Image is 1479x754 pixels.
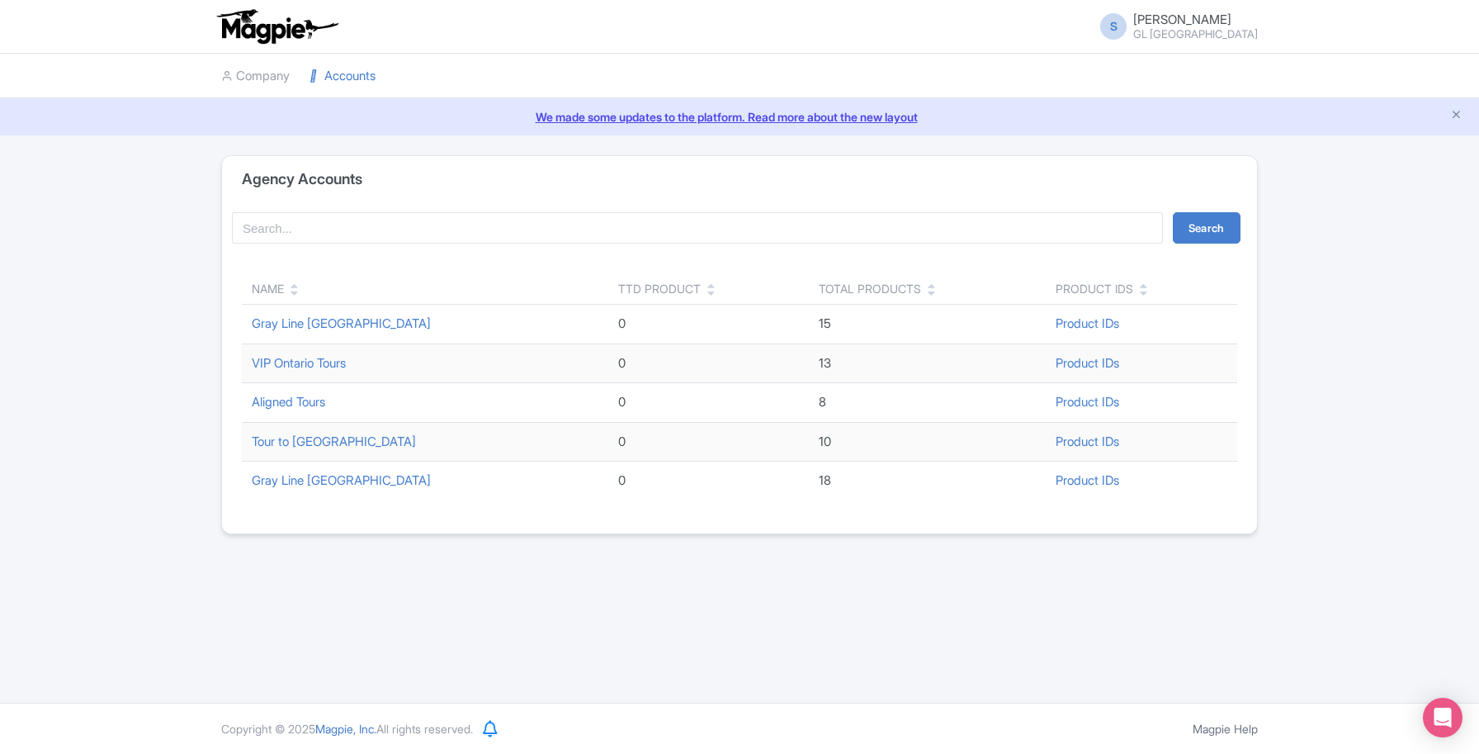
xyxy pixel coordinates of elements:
td: 0 [608,305,809,344]
div: Copyright © 2025 All rights reserved. [211,720,483,737]
td: 0 [608,383,809,423]
input: Search... [232,212,1163,244]
div: Product IDs [1056,280,1133,297]
div: Total Products [819,280,921,297]
a: Product IDs [1056,394,1119,410]
span: Magpie, Inc. [315,722,376,736]
a: Accounts [310,54,376,99]
span: [PERSON_NAME] [1133,12,1231,27]
td: 15 [809,305,1046,344]
td: 10 [809,422,1046,462]
a: Magpie Help [1193,722,1258,736]
div: Open Intercom Messenger [1423,698,1462,737]
a: VIP Ontario Tours [252,355,346,371]
button: Close announcement [1450,107,1462,126]
td: 18 [809,462,1046,500]
td: 13 [809,344,1046,383]
span: S [1100,13,1127,40]
td: 0 [608,462,809,500]
a: Company [221,54,290,99]
a: Gray Line [GEOGRAPHIC_DATA] [252,472,431,488]
img: logo-ab69f6fb50320c5b225c76a69d11143b.png [213,8,341,45]
h4: Agency Accounts [242,171,362,187]
a: Tour to [GEOGRAPHIC_DATA] [252,434,416,449]
td: 0 [608,344,809,383]
div: TTD Product [618,280,701,297]
button: Search [1173,212,1240,244]
td: 8 [809,383,1046,423]
td: 0 [608,422,809,462]
a: S [PERSON_NAME] GL [GEOGRAPHIC_DATA] [1090,13,1258,40]
a: Gray Line [GEOGRAPHIC_DATA] [252,315,431,331]
a: We made some updates to the platform. Read more about the new layout [10,108,1469,126]
a: Aligned Tours [252,394,325,410]
div: Name [252,280,284,297]
small: GL [GEOGRAPHIC_DATA] [1133,29,1258,40]
a: Product IDs [1056,434,1119,449]
a: Product IDs [1056,355,1119,371]
a: Product IDs [1056,472,1119,488]
a: Product IDs [1056,315,1119,331]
